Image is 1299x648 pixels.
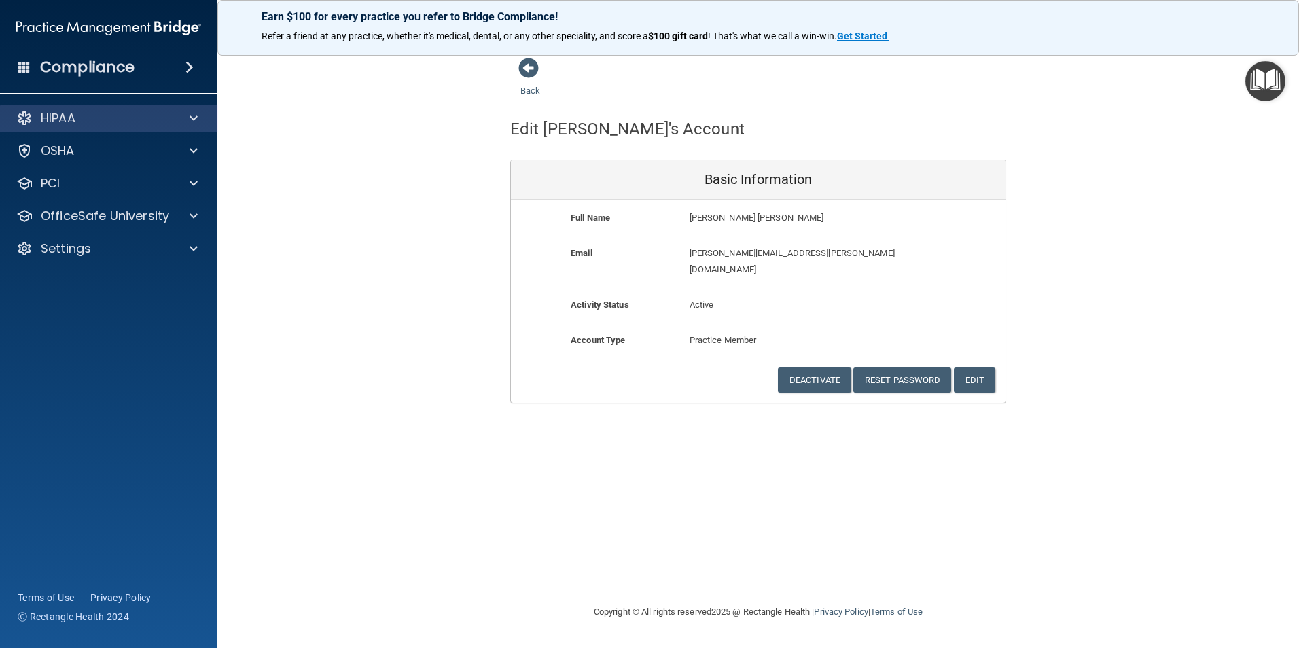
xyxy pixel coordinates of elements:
[814,607,868,617] a: Privacy Policy
[690,332,828,348] p: Practice Member
[16,110,198,126] a: HIPAA
[690,210,906,226] p: [PERSON_NAME] [PERSON_NAME]
[18,591,74,605] a: Terms of Use
[520,69,540,96] a: Back
[571,335,625,345] b: Account Type
[16,175,198,192] a: PCI
[571,300,629,310] b: Activity Status
[16,14,201,41] img: PMB logo
[16,240,198,257] a: Settings
[571,213,610,223] b: Full Name
[648,31,708,41] strong: $100 gift card
[870,607,923,617] a: Terms of Use
[41,240,91,257] p: Settings
[571,248,592,258] b: Email
[690,297,828,313] p: Active
[16,208,198,224] a: OfficeSafe University
[262,31,648,41] span: Refer a friend at any practice, whether it's medical, dental, or any other speciality, and score a
[41,110,75,126] p: HIPAA
[510,120,745,138] h4: Edit [PERSON_NAME]'s Account
[16,143,198,159] a: OSHA
[1245,61,1285,101] button: Open Resource Center
[41,175,60,192] p: PCI
[853,367,951,393] button: Reset Password
[262,10,1255,23] p: Earn $100 for every practice you refer to Bridge Compliance!
[41,143,75,159] p: OSHA
[837,31,887,41] strong: Get Started
[778,367,851,393] button: Deactivate
[40,58,135,77] h4: Compliance
[18,610,129,624] span: Ⓒ Rectangle Health 2024
[837,31,889,41] a: Get Started
[90,591,152,605] a: Privacy Policy
[708,31,837,41] span: ! That's what we call a win-win.
[41,208,169,224] p: OfficeSafe University
[511,160,1006,200] div: Basic Information
[690,245,906,278] p: [PERSON_NAME][EMAIL_ADDRESS][PERSON_NAME][DOMAIN_NAME]
[954,367,995,393] button: Edit
[510,590,1006,634] div: Copyright © All rights reserved 2025 @ Rectangle Health | |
